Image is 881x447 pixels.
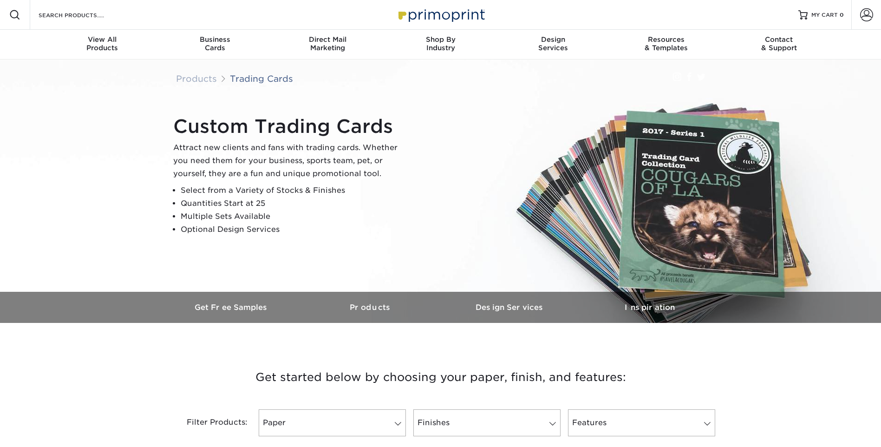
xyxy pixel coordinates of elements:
[181,184,405,197] li: Select from a Variety of Stocks & Finishes
[610,30,723,59] a: Resources& Templates
[497,35,610,44] span: Design
[413,409,561,436] a: Finishes
[384,30,497,59] a: Shop ByIndustry
[46,35,159,52] div: Products
[301,303,441,312] h3: Products
[162,409,255,436] div: Filter Products:
[723,30,835,59] a: Contact& Support
[259,409,406,436] a: Paper
[230,73,293,84] a: Trading Cards
[158,30,271,59] a: BusinessCards
[580,292,719,323] a: Inspiration
[46,30,159,59] a: View AllProducts
[176,73,217,84] a: Products
[384,35,497,52] div: Industry
[46,35,159,44] span: View All
[169,356,712,398] h3: Get started below by choosing your paper, finish, and features:
[162,303,301,312] h3: Get Free Samples
[271,35,384,52] div: Marketing
[441,292,580,323] a: Design Services
[441,303,580,312] h3: Design Services
[580,303,719,312] h3: Inspiration
[181,210,405,223] li: Multiple Sets Available
[158,35,271,52] div: Cards
[181,223,405,236] li: Optional Design Services
[811,11,838,19] span: MY CART
[271,35,384,44] span: Direct Mail
[173,141,405,180] p: Attract new clients and fans with trading cards. Whether you need them for your business, sports ...
[610,35,723,52] div: & Templates
[568,409,715,436] a: Features
[301,292,441,323] a: Products
[162,292,301,323] a: Get Free Samples
[723,35,835,52] div: & Support
[723,35,835,44] span: Contact
[840,12,844,18] span: 0
[173,115,405,138] h1: Custom Trading Cards
[38,9,128,20] input: SEARCH PRODUCTS.....
[181,197,405,210] li: Quantities Start at 25
[497,35,610,52] div: Services
[394,5,487,25] img: Primoprint
[271,30,384,59] a: Direct MailMarketing
[158,35,271,44] span: Business
[384,35,497,44] span: Shop By
[497,30,610,59] a: DesignServices
[610,35,723,44] span: Resources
